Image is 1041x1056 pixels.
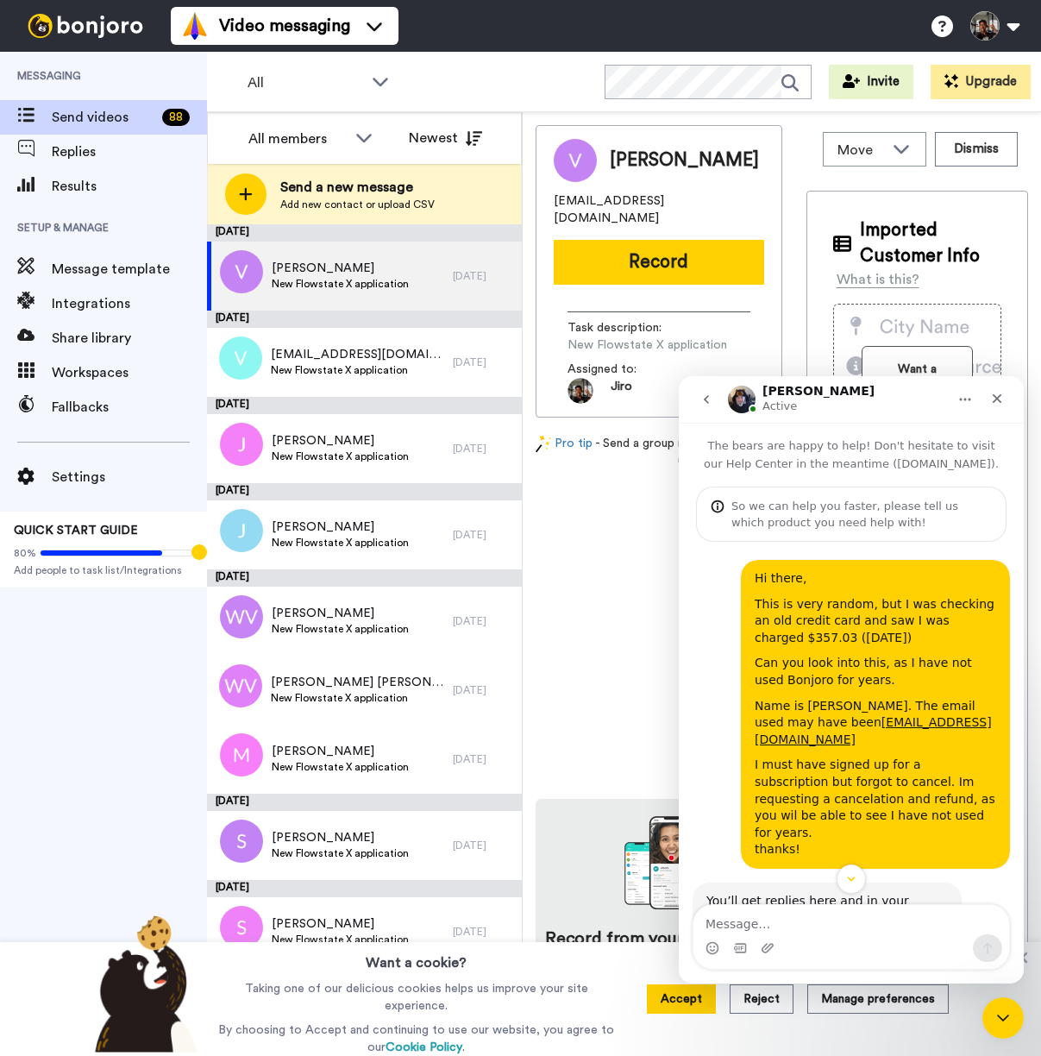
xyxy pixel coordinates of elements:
span: Add people to task list/Integrations [14,563,193,577]
span: Want a greater impact and engagement? [876,361,958,430]
span: Move [837,140,884,160]
span: [EMAIL_ADDRESS][DOMAIN_NAME] [554,192,764,227]
button: Invite [829,65,913,99]
div: [DATE] [453,839,513,852]
div: [DATE] [453,683,513,697]
div: Tooltip anchor [191,544,207,560]
span: New Flowstate X application [272,622,409,636]
img: f237ddae-2a56-4748-8580-805d003a152c.png [220,733,263,776]
button: Newest [396,121,495,155]
img: 04d04718-0fb2-4b05-941d-a9ca3857a4c3.png [220,595,263,638]
button: Manage preferences [807,984,949,1014]
span: Imported Customer Info [860,217,1002,269]
img: vm-color.svg [181,12,209,40]
span: New Flowstate X application [272,933,409,946]
span: New Flowstate X application [568,336,731,354]
img: 2e8dfc8f-e47b-4ce6-827d-b630d5bcc960.png [220,423,263,466]
img: bj-logo-header-white.svg [21,14,150,38]
img: v.png [220,250,263,293]
span: [PERSON_NAME] [272,605,409,622]
span: Video messaging [219,14,350,38]
span: New Flowstate X application [272,449,409,463]
img: Image of Viktor [554,139,597,182]
div: - Send a group message with roll-ups [536,435,782,469]
span: Workspaces [52,362,207,383]
span: Share library [52,328,207,349]
h3: Want a cookie? [366,942,467,973]
span: All [248,72,363,93]
div: [DATE] [207,224,522,242]
div: [DATE] [453,614,513,628]
button: Reject [730,984,793,1014]
span: New Flowstate X application [271,363,444,377]
span: New Flowstate X application [272,277,409,291]
div: [DATE] [453,442,513,456]
button: Upgrade [931,65,1031,99]
div: [DATE] [207,794,522,811]
span: Jiro [611,378,632,404]
div: [DATE] [207,397,522,414]
img: 26076101-d018-4155-b5ca-4326f5508512.png [220,906,263,949]
span: [PERSON_NAME] [272,915,409,933]
span: Integrations [52,293,207,314]
div: [DATE] [207,311,522,328]
div: [DATE] [207,569,522,587]
span: [PERSON_NAME] [PERSON_NAME] [271,674,444,691]
img: bear-with-cookie.png [79,915,207,1053]
a: Pro tip [536,435,593,469]
div: [DATE] [453,752,513,766]
div: 88 [162,109,190,126]
span: [PERSON_NAME] [272,743,409,760]
span: [PERSON_NAME] [610,148,759,173]
span: Task description : [568,319,688,336]
div: [DATE] [453,269,513,283]
button: Accept [647,984,716,1014]
h4: Record from your phone! Try our app [DATE] [541,927,776,975]
img: fb14fb66-5531-49fb-87d2-3e58b05de23b.png [220,820,263,863]
div: [DATE] [453,925,513,939]
span: [PERSON_NAME] [272,260,409,277]
span: New Flowstate X application [272,760,409,774]
div: [DATE] [453,355,513,369]
span: Message template [52,259,207,280]
span: Assigned to: [568,361,688,378]
img: 2274bc87-57e2-436f-93f0-bbe153163a2d.png [219,336,262,380]
span: [EMAIL_ADDRESS][DOMAIN_NAME] [271,346,444,363]
img: download [624,816,693,909]
iframe: Intercom live chat [982,997,1024,1039]
div: What is this? [837,269,919,290]
span: Settings [52,467,207,487]
span: 80% [14,546,36,560]
button: Record [554,240,764,285]
img: cade937e-b617-406a-857c-b7dc61a4fc77.png [220,509,263,552]
img: ea3202d9-5747-420c-b343-aa13fed3eff6-1505819920.jpg [568,378,593,404]
span: [PERSON_NAME] [272,519,409,536]
span: [PERSON_NAME] [272,829,409,846]
button: Dismiss [935,132,1018,167]
span: Results [52,176,207,197]
div: [DATE] [207,880,522,897]
a: Cookie Policy [386,1041,462,1053]
span: Replies [52,141,207,162]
